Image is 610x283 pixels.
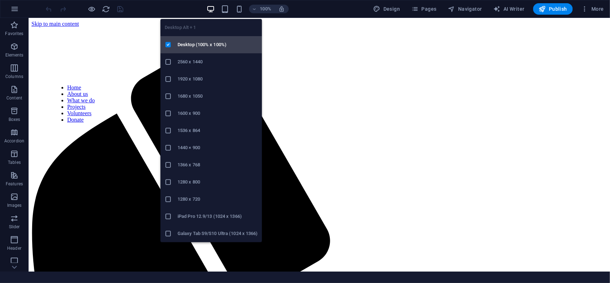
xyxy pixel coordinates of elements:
h6: 1920 x 1080 [178,75,258,83]
h6: Galaxy Tab S9/S10 Ultra (1024 x 1366) [178,229,258,238]
h6: 1680 x 1050 [178,92,258,101]
button: More [579,3,607,15]
p: Header [7,245,21,251]
span: More [581,5,604,13]
h6: Desktop (100% x 100%) [178,40,258,49]
h6: 1600 x 900 [178,109,258,118]
h6: 1366 x 768 [178,161,258,169]
p: Content [6,95,22,101]
h6: iPad Pro 12.9/13 (1024 x 1366) [178,212,258,221]
p: Elements [5,52,24,58]
p: Accordion [4,138,24,144]
h6: 1280 x 800 [178,178,258,186]
p: Images [7,203,22,208]
p: Slider [9,224,20,230]
p: Favorites [5,31,23,36]
iframe: To enrich screen reader interactions, please activate Accessibility in Grammarly extension settings [29,18,610,272]
h6: 1536 x 864 [178,126,258,135]
h6: 1280 x 720 [178,195,258,204]
h6: 1440 × 900 [178,143,258,152]
p: Columns [5,74,23,79]
h6: 2560 x 1440 [178,58,258,66]
p: Tables [8,160,21,165]
p: Boxes [9,117,20,122]
p: Features [6,181,23,187]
